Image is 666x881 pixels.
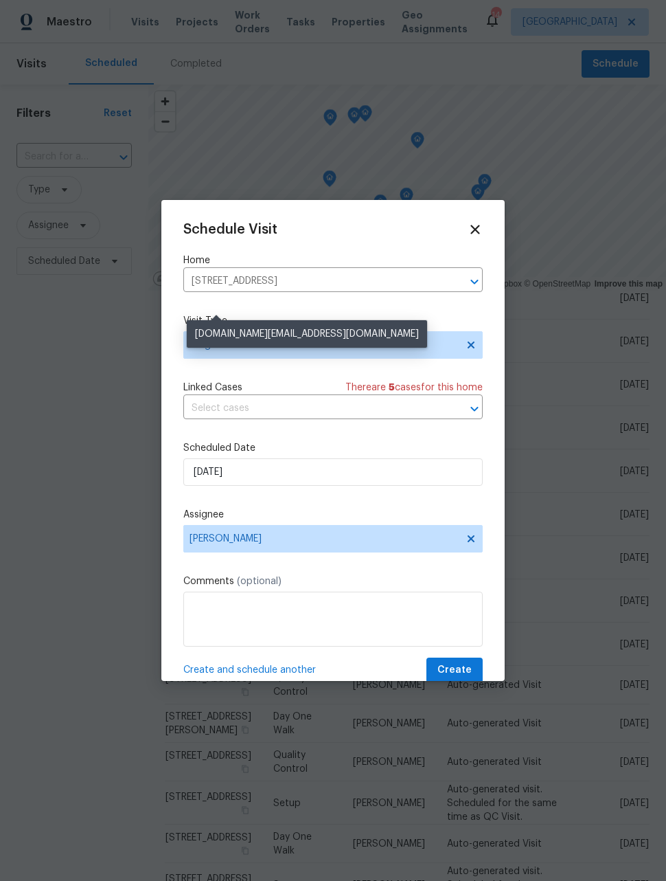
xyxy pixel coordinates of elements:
span: 5 [389,383,395,392]
button: Open [465,272,484,291]
span: Create [437,662,472,679]
label: Home [183,254,483,267]
div: [DOMAIN_NAME][EMAIL_ADDRESS][DOMAIN_NAME] [187,320,427,348]
label: Visit Type [183,314,483,328]
button: Create [426,658,483,683]
label: Assignee [183,508,483,522]
input: Enter in an address [183,271,444,292]
span: [PERSON_NAME] [190,533,459,544]
input: M/D/YYYY [183,458,483,486]
input: Select cases [183,398,444,419]
span: Create and schedule another [183,663,316,677]
span: There are case s for this home [345,381,483,394]
span: Schedule Visit [183,223,277,236]
label: Scheduled Date [183,441,483,455]
span: (optional) [237,577,282,586]
span: Linked Cases [183,381,242,394]
label: Comments [183,575,483,588]
span: Close [468,222,483,237]
button: Open [465,399,484,419]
